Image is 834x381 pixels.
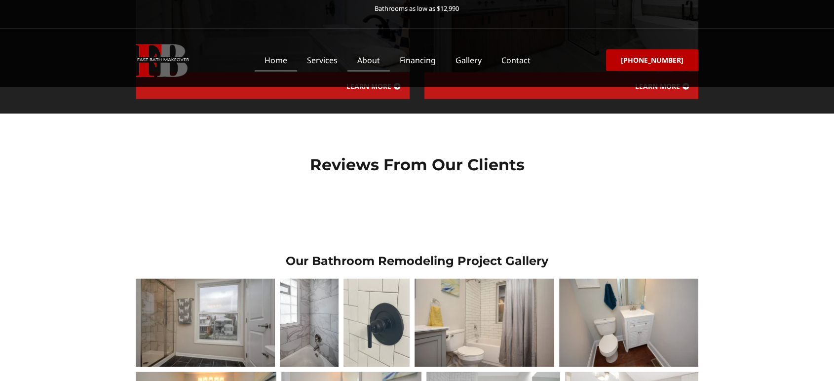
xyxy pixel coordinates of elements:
[255,49,297,72] a: Home
[347,49,390,72] a: About
[136,253,698,268] h3: Our Bathroom Remodeling Project Gallery
[390,49,446,72] a: Financing
[621,57,683,64] span: [PHONE_NUMBER]
[346,83,391,90] span: LEARN MORE
[136,44,189,77] img: Fast Bath Makeover icon
[606,49,698,71] a: [PHONE_NUMBER]
[446,49,492,72] a: Gallery
[492,49,540,72] a: Contact
[141,155,693,174] h4: Reviews From Our Clients
[297,49,347,72] a: Services
[635,83,680,90] span: LEARN MORE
